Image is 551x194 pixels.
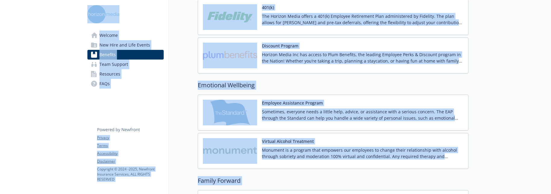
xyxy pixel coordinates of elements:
[99,69,120,79] span: Resources
[262,51,463,64] p: Horizon Media Inc has access to Plum Benefits, the leading Employee Perks & Discount program in t...
[99,50,116,60] span: Benefits
[87,40,164,50] a: New Hire and Life Events
[87,69,164,79] a: Resources
[262,108,463,121] p: Sometimes, everyone needs a little help, advice, or assistance with a serious concern. The EAP th...
[198,81,468,90] h2: Emotional Wellbeing
[262,138,314,144] button: Virtual Alcohol Treatment
[262,43,298,49] button: Discount Program
[99,40,150,50] span: New Hire and Life Events
[198,176,468,185] h2: Family Forward
[203,138,257,164] img: Monument carrier logo
[262,100,323,106] button: Employee Assistance Program
[87,60,164,69] a: Team Support
[99,31,118,40] span: Welcome
[203,100,257,125] img: Standard Insurance Company carrier logo
[203,4,257,30] img: Fidelity Investments carrier logo
[97,151,163,156] a: Accessibility
[97,159,163,164] a: Disclaimer
[99,60,128,69] span: Team Support
[87,31,164,40] a: Welcome
[262,147,463,160] p: Monument is a program that empowers our employees to change their relationship with alcohol throu...
[99,79,110,89] span: FAQs
[97,135,163,141] a: Privacy
[262,13,463,26] p: The Horizon Media offers a 401(k) Employee Retirement Plan administered by Fidelity. The plan all...
[87,79,164,89] a: FAQs
[262,4,274,11] button: 401(k)
[97,143,163,148] a: Terms
[203,43,257,68] img: plumbenefits carrier logo
[97,167,163,182] p: Copyright © 2024 - 2025 , Newfront Insurance Services, ALL RIGHTS RESERVED
[87,50,164,60] a: Benefits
